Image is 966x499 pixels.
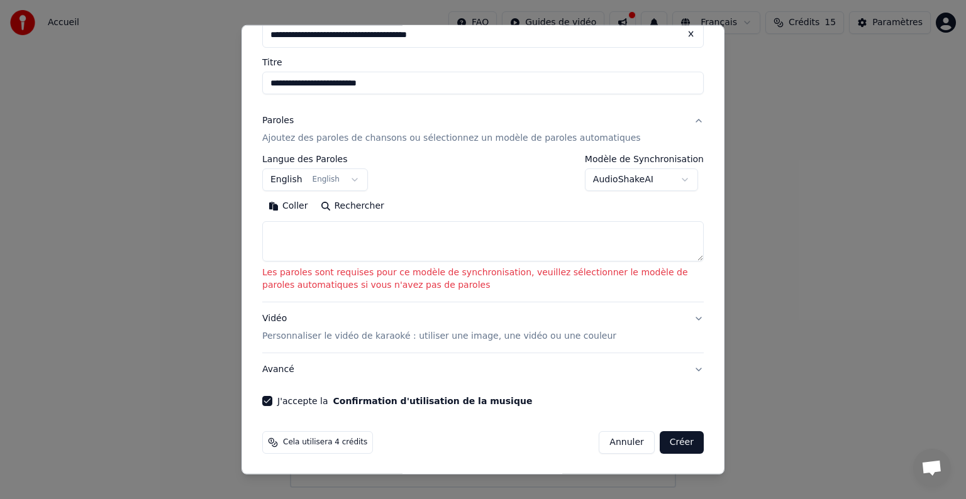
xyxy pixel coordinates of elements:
button: Rechercher [314,196,391,216]
button: Avancé [262,353,704,386]
button: VidéoPersonnaliser le vidéo de karaoké : utiliser une image, une vidéo ou une couleur [262,302,704,353]
div: ParolesAjoutez des paroles de chansons ou sélectionnez un modèle de paroles automatiques [262,155,704,302]
label: Titre [262,58,704,67]
p: Les paroles sont requises pour ce modèle de synchronisation, veuillez sélectionner le modèle de p... [262,266,704,292]
label: J'accepte la [277,397,532,405]
label: Langue des Paroles [262,155,368,163]
div: Paroles [262,114,294,127]
button: Annuler [599,431,654,454]
button: J'accepte la [333,397,532,405]
button: Créer [660,431,704,454]
p: Personnaliser le vidéo de karaoké : utiliser une image, une vidéo ou une couleur [262,330,616,343]
p: Ajoutez des paroles de chansons ou sélectionnez un modèle de paroles automatiques [262,132,641,145]
div: Vidéo [262,312,616,343]
button: ParolesAjoutez des paroles de chansons ou sélectionnez un modèle de paroles automatiques [262,104,704,155]
span: Cela utilisera 4 crédits [283,437,367,447]
label: Modèle de Synchronisation [585,155,704,163]
button: Coller [262,196,314,216]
